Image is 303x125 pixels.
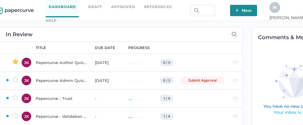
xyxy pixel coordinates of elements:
[194,8,199,13] img: search.bf03fe8b.svg
[36,113,88,120] div: Papercurve - Validation & Compliance Summary
[95,45,115,51] div: due date
[160,113,173,120] div: 1 / 4
[88,4,102,10] a: Draft
[36,77,88,84] div: Papercurve Admin Quick Start Guide Notification Test
[12,112,19,118] img: star-inactive.70f2008a.svg
[6,78,9,82] img: ZaPP2z7XVwAAAABJRU5ErkJggg==
[22,94,31,103] div: JK
[12,77,19,83] img: star-inactive.70f2008a.svg
[12,94,19,100] img: star-inactive.70f2008a.svg
[180,77,225,84] div: Submit Approval
[272,5,277,10] span: J K
[36,59,88,66] div: Papercurve Author Quick Start Guide
[111,4,135,10] a: Approved
[232,61,238,65] img: eye-light-gray.b6d092a5.svg
[230,5,257,16] button: New
[144,4,172,10] a: References
[22,112,31,121] div: JK
[128,45,150,51] div: progress
[160,77,173,84] div: 0 / 2
[232,115,238,118] img: eye-light-gray.b6d092a5.svg
[6,32,33,37] h2: In Review
[89,89,122,107] td: -
[36,45,46,51] div: title
[36,95,88,102] div: Papercurve - Trust
[6,114,9,118] img: ZaPP2z7XVwAAAABJRU5ErkJggg==
[6,96,9,100] img: ZaPP2z7XVwAAAABJRU5ErkJggg==
[22,76,31,85] div: JK
[95,59,121,66] div: [DATE]
[235,5,252,16] span: New
[12,59,19,65] img: star-active.7b6ae705.svg
[190,5,215,16] input: Search Workspace
[232,79,238,83] img: eye-light-gray.b6d092a5.svg
[235,9,239,12] img: plus-white.e19ec114.svg
[232,97,238,100] img: eye-light-gray.b6d092a5.svg
[160,59,173,66] div: 0 / 0
[46,17,57,24] div: help
[22,58,31,67] div: JK
[95,77,121,84] div: [DATE]
[232,32,237,37] img: search-icon-expand.c6106642.svg
[160,95,173,102] div: 1 / 4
